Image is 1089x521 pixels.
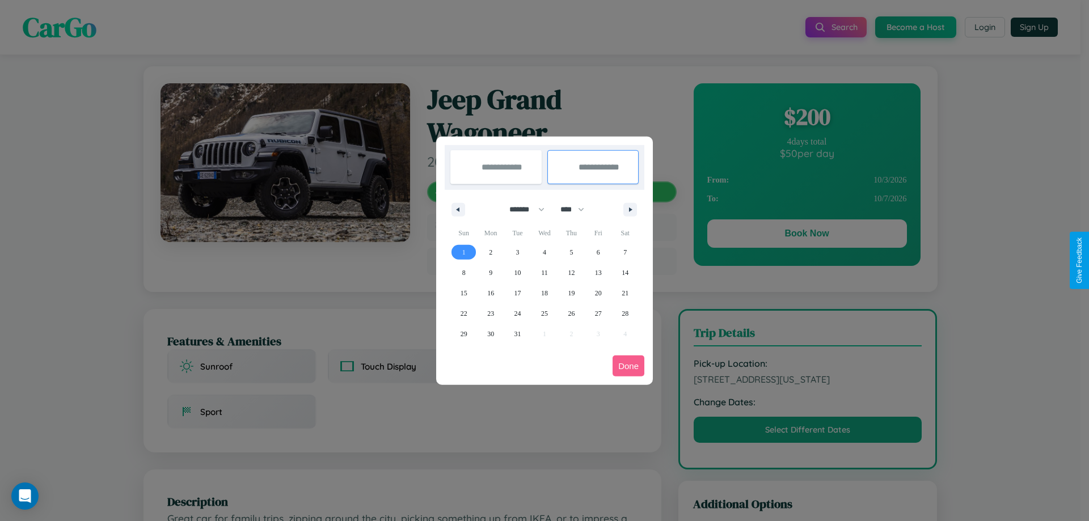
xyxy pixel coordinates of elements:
span: 31 [514,324,521,344]
span: 10 [514,262,521,283]
button: 27 [585,303,611,324]
button: 15 [450,283,477,303]
span: 5 [569,242,573,262]
span: Sun [450,224,477,242]
span: 4 [543,242,546,262]
button: 22 [450,303,477,324]
button: 26 [558,303,585,324]
div: Open Intercom Messenger [11,482,39,510]
span: Sat [612,224,639,242]
button: 31 [504,324,531,344]
span: 20 [595,283,602,303]
button: 23 [477,303,504,324]
button: 20 [585,283,611,303]
span: Thu [558,224,585,242]
button: 10 [504,262,531,283]
span: 21 [622,283,628,303]
button: 3 [504,242,531,262]
button: 14 [612,262,639,283]
button: 19 [558,283,585,303]
button: 7 [612,242,639,262]
span: Tue [504,224,531,242]
button: 24 [504,303,531,324]
span: 3 [516,242,520,262]
span: Mon [477,224,504,242]
span: 18 [541,283,548,303]
button: 11 [531,262,558,283]
span: Fri [585,224,611,242]
span: 11 [541,262,548,283]
button: 1 [450,242,477,262]
button: 4 [531,242,558,262]
span: 12 [568,262,575,283]
span: 17 [514,283,521,303]
button: 25 [531,303,558,324]
span: 26 [568,303,575,324]
span: 28 [622,303,628,324]
button: 13 [585,262,611,283]
button: 2 [477,242,504,262]
span: Wed [531,224,558,242]
button: Done [613,355,644,376]
span: 29 [461,324,467,344]
button: 17 [504,283,531,303]
span: 2 [489,242,492,262]
button: 29 [450,324,477,344]
span: 14 [622,262,628,283]
span: 9 [489,262,492,283]
span: 16 [487,283,494,303]
button: 8 [450,262,477,283]
span: 19 [568,283,575,303]
button: 12 [558,262,585,283]
div: Give Feedback [1075,238,1083,283]
span: 22 [461,303,467,324]
span: 13 [595,262,602,283]
button: 21 [612,283,639,303]
span: 25 [541,303,548,324]
span: 27 [595,303,602,324]
button: 9 [477,262,504,283]
button: 30 [477,324,504,344]
span: 7 [623,242,627,262]
span: 1 [462,242,466,262]
span: 23 [487,303,494,324]
button: 5 [558,242,585,262]
span: 6 [597,242,600,262]
button: 6 [585,242,611,262]
span: 8 [462,262,466,283]
span: 24 [514,303,521,324]
button: 28 [612,303,639,324]
span: 30 [487,324,494,344]
button: 16 [477,283,504,303]
button: 18 [531,283,558,303]
span: 15 [461,283,467,303]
